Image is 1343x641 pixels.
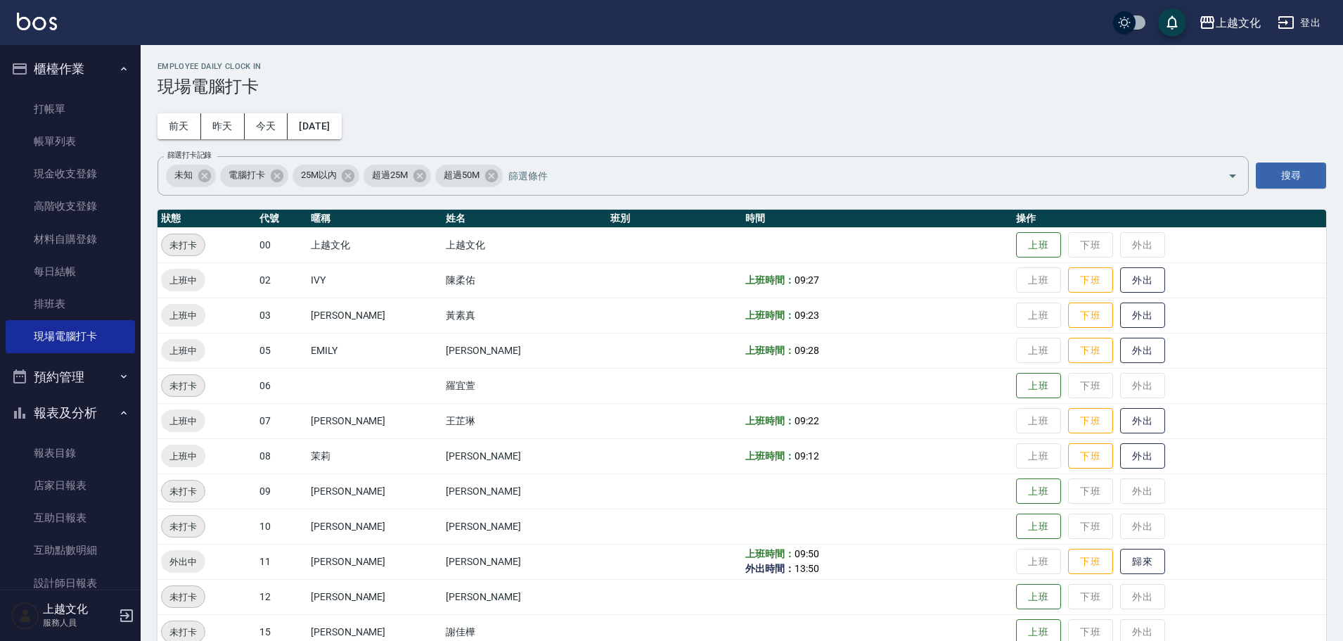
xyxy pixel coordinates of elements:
[307,298,442,333] td: [PERSON_NAME]
[158,62,1326,71] h2: Employee Daily Clock In
[745,548,795,559] b: 上班時間：
[364,168,416,182] span: 超過25M
[201,113,245,139] button: 昨天
[161,343,205,358] span: 上班中
[256,403,307,438] td: 07
[442,579,607,614] td: [PERSON_NAME]
[1068,549,1113,575] button: 下班
[6,93,135,125] a: 打帳單
[307,438,442,474] td: 茉莉
[6,223,135,255] a: 材料自購登錄
[161,414,205,429] span: 上班中
[17,13,57,30] img: Logo
[161,308,205,323] span: 上班中
[6,288,135,320] a: 排班表
[795,310,819,321] span: 09:23
[6,125,135,158] a: 帳單列表
[256,210,307,228] th: 代號
[745,450,795,462] b: 上班時間：
[1016,514,1061,540] button: 上班
[1016,478,1061,504] button: 上班
[442,210,607,228] th: 姓名
[1016,232,1061,258] button: 上班
[220,165,288,187] div: 電腦打卡
[1221,165,1244,187] button: Open
[1158,8,1186,37] button: save
[1272,10,1326,36] button: 登出
[442,368,607,403] td: 羅宜萱
[442,333,607,368] td: [PERSON_NAME]
[1120,267,1165,293] button: 外出
[158,210,256,228] th: 狀態
[442,438,607,474] td: [PERSON_NAME]
[288,113,341,139] button: [DATE]
[256,333,307,368] td: 05
[256,227,307,262] td: 00
[1216,14,1261,32] div: 上越文化
[745,274,795,286] b: 上班時間：
[307,509,442,544] td: [PERSON_NAME]
[293,165,360,187] div: 25M以內
[162,625,205,640] span: 未打卡
[307,579,442,614] td: [PERSON_NAME]
[161,273,205,288] span: 上班中
[435,168,488,182] span: 超過50M
[442,298,607,333] td: 黃素真
[1068,303,1113,329] button: 下班
[745,415,795,426] b: 上班時間：
[6,255,135,288] a: 每日結帳
[256,474,307,509] td: 09
[256,438,307,474] td: 08
[166,168,201,182] span: 未知
[1068,267,1113,293] button: 下班
[1013,210,1326,228] th: 操作
[6,359,135,395] button: 預約管理
[1068,408,1113,434] button: 下班
[220,168,274,182] span: 電腦打卡
[1016,373,1061,399] button: 上班
[256,262,307,298] td: 02
[162,484,205,499] span: 未打卡
[256,509,307,544] td: 10
[307,544,442,579] td: [PERSON_NAME]
[43,602,115,616] h5: 上越文化
[6,320,135,353] a: 現場電腦打卡
[307,474,442,509] td: [PERSON_NAME]
[256,579,307,614] td: 12
[245,113,288,139] button: 今天
[162,590,205,604] span: 未打卡
[6,395,135,431] button: 報表及分析
[795,563,819,574] span: 13:50
[6,502,135,534] a: 互助日報表
[6,437,135,469] a: 報表目錄
[158,113,201,139] button: 前天
[442,262,607,298] td: 陳柔佑
[6,190,135,222] a: 高階收支登錄
[162,519,205,534] span: 未打卡
[1120,303,1165,329] button: 外出
[307,333,442,368] td: EMILY
[795,415,819,426] span: 09:22
[745,563,795,574] b: 外出時間：
[795,274,819,286] span: 09:27
[1016,584,1061,610] button: 上班
[745,310,795,321] b: 上班時間：
[6,469,135,502] a: 店家日報表
[1120,338,1165,364] button: 外出
[795,345,819,356] span: 09:28
[795,548,819,559] span: 09:50
[6,51,135,87] button: 櫃檯作業
[6,158,135,190] a: 現金收支登錄
[795,450,819,462] span: 09:12
[293,168,345,182] span: 25M以內
[442,403,607,438] td: 王芷琳
[307,403,442,438] td: [PERSON_NAME]
[307,227,442,262] td: 上越文化
[505,163,1203,188] input: 篩選條件
[162,379,205,393] span: 未打卡
[607,210,742,228] th: 班別
[745,345,795,356] b: 上班時間：
[161,449,205,464] span: 上班中
[442,474,607,509] td: [PERSON_NAME]
[256,298,307,333] td: 03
